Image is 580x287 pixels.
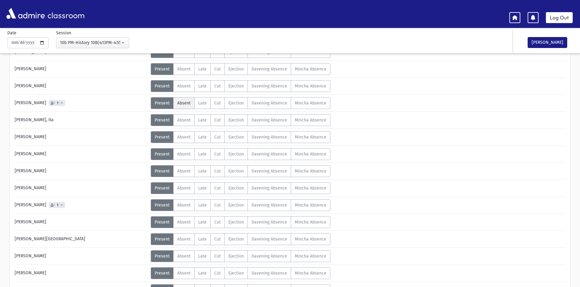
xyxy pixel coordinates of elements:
span: Ejection [228,271,244,276]
span: Cut [214,271,221,276]
span: Davening Absence [251,254,287,259]
div: AttTypes [151,97,330,109]
span: Cut [214,152,221,157]
span: Davening Absence [251,169,287,174]
span: Present [155,254,170,259]
div: AttTypes [151,182,330,194]
div: AttTypes [151,165,330,177]
span: Late [198,203,207,208]
span: Ejection [228,237,244,242]
div: [PERSON_NAME] [12,165,151,177]
span: Davening Absence [251,220,287,225]
span: Late [198,169,207,174]
span: Late [198,220,207,225]
span: Davening Absence [251,84,287,89]
span: Absent [177,135,191,140]
div: [PERSON_NAME] [12,97,151,109]
div: AttTypes [151,131,330,143]
span: Davening Absence [251,118,287,123]
span: Late [198,118,207,123]
span: Present [155,237,170,242]
span: Davening Absence [251,203,287,208]
span: Absent [177,101,191,106]
div: AttTypes [151,80,330,92]
span: Absent [177,67,191,72]
span: Absent [177,237,191,242]
div: [PERSON_NAME] [12,182,151,194]
span: Absent [177,169,191,174]
span: Ejection [228,84,244,89]
span: Mincha Absence [295,152,326,157]
button: [PERSON_NAME] [528,37,567,48]
span: Mincha Absence [295,101,326,106]
span: Absent [177,186,191,191]
span: Absent [177,254,191,259]
span: Ejection [228,135,244,140]
span: Late [198,135,207,140]
span: Ejection [228,152,244,157]
span: Late [198,152,207,157]
span: Mincha Absence [295,220,326,225]
span: Present [155,118,170,123]
div: [PERSON_NAME] [12,80,151,92]
span: Mincha Absence [295,169,326,174]
span: Davening Absence [251,152,287,157]
span: Mincha Absence [295,186,326,191]
span: Cut [214,220,221,225]
span: Late [198,237,207,242]
span: Cut [214,135,221,140]
span: Present [155,203,170,208]
div: [PERSON_NAME] [12,199,151,211]
span: Mincha Absence [295,118,326,123]
span: Davening Absence [251,135,287,140]
span: Late [198,84,207,89]
div: [PERSON_NAME], Ita [12,114,151,126]
span: Cut [214,186,221,191]
span: Mincha Absence [295,135,326,140]
span: Ejection [228,220,244,225]
span: classroom [46,5,85,22]
span: Mincha Absence [295,84,326,89]
span: Ejection [228,67,244,72]
span: Davening Absence [251,237,287,242]
span: Cut [214,67,221,72]
span: Cut [214,203,221,208]
span: Absent [177,118,191,123]
span: Cut [214,101,221,106]
label: Session [56,30,71,36]
span: Late [198,186,207,191]
div: AttTypes [151,114,330,126]
div: AttTypes [151,267,330,279]
span: Ejection [228,254,244,259]
span: Absent [177,84,191,89]
img: AdmirePro [5,6,46,20]
span: Ejection [228,101,244,106]
div: [PERSON_NAME][GEOGRAPHIC_DATA] [12,233,151,245]
span: Present [155,135,170,140]
div: AttTypes [151,233,330,245]
div: [PERSON_NAME] [12,131,151,143]
span: Davening Absence [251,101,287,106]
span: Cut [214,169,221,174]
a: Log Out [546,12,573,23]
div: [PERSON_NAME] [12,267,151,279]
div: [PERSON_NAME] [12,148,151,160]
span: Absent [177,152,191,157]
span: Ejection [228,203,244,208]
div: AttTypes [151,63,330,75]
div: AttTypes [151,216,330,228]
label: Date [7,30,16,36]
div: AttTypes [151,199,330,211]
span: Mincha Absence [295,237,326,242]
span: Absent [177,220,191,225]
span: Cut [214,118,221,123]
div: AttTypes [151,250,330,262]
span: Davening Absence [251,186,287,191]
span: Ejection [228,186,244,191]
span: Late [198,254,207,259]
span: Late [198,67,207,72]
span: Present [155,101,170,106]
span: Mincha Absence [295,254,326,259]
span: Late [198,271,207,276]
span: Late [198,101,207,106]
